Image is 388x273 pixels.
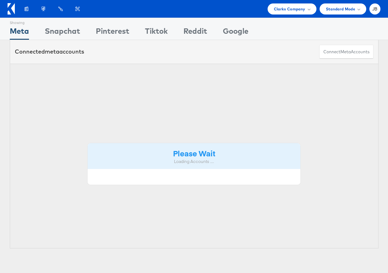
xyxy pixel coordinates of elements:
div: Meta [10,26,29,40]
div: Connected accounts [15,48,84,56]
span: Standard Mode [326,6,355,12]
strong: Please Wait [173,148,215,158]
div: Loading Accounts .... [92,159,296,165]
button: ConnectmetaAccounts [319,45,374,59]
div: Google [223,26,248,40]
span: meta [45,48,59,55]
div: Reddit [183,26,207,40]
div: Tiktok [145,26,168,40]
div: Snapchat [45,26,80,40]
div: Showing [10,18,29,26]
div: Pinterest [96,26,129,40]
span: JB [372,7,378,11]
span: Clarks Company [274,6,305,12]
span: meta [340,49,351,55]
